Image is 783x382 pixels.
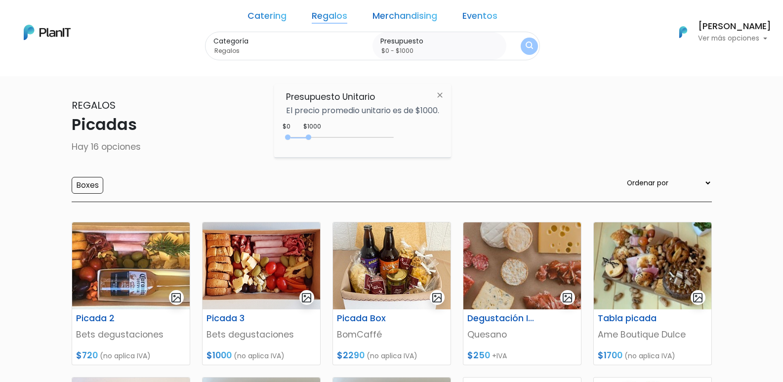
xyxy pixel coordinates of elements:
span: $2290 [337,349,365,361]
h6: Tabla picada [592,313,673,324]
span: (no aplica IVA) [624,351,675,361]
img: thumb_274324637_318439446782206_5205964272055296275_n.jpg [463,222,581,309]
img: thumb_PICADA_2_BETS.jpg [72,222,190,309]
a: Regalos [312,12,347,24]
p: Hay 16 opciones [72,140,712,153]
span: $720 [76,349,98,361]
img: PlanIt Logo [24,25,71,40]
a: gallery-light Degustación Individual Quesano $250 +IVA [463,222,581,365]
span: (no aplica IVA) [234,351,285,361]
a: Eventos [462,12,497,24]
img: gallery-light [301,292,312,303]
a: gallery-light Tabla picada Ame Boutique Dulce $1700 (no aplica IVA) [593,222,712,365]
img: gallery-light [431,292,443,303]
img: gallery-light [562,292,573,303]
span: (no aplica IVA) [100,351,151,361]
p: El precio promedio unitario es de $1000. [286,107,439,115]
h6: Picada 2 [70,313,151,324]
p: Regalos [72,98,712,113]
p: Picadas [72,113,712,136]
p: Quesano [467,328,577,341]
span: (no aplica IVA) [367,351,417,361]
img: thumb_picada_box.jpg [333,222,451,309]
h6: Degustación Individual [461,313,542,324]
img: PlanIt Logo [672,21,694,43]
p: BomCaffé [337,328,447,341]
span: +IVA [492,351,507,361]
span: $250 [467,349,490,361]
button: PlanIt Logo [PERSON_NAME] Ver más opciones [666,19,771,45]
input: Boxes [72,177,103,194]
p: Bets degustaciones [76,328,186,341]
span: $1000 [206,349,232,361]
img: thumb_8461A7C7-0DCB-420D-851F-47B0105434E6.jpeg [594,222,711,309]
p: Ame Boutique Dulce [598,328,707,341]
span: $1700 [598,349,622,361]
a: gallery-light Picada 3 Bets degustaciones $1000 (no aplica IVA) [202,222,321,365]
img: search_button-432b6d5273f82d61273b3651a40e1bd1b912527efae98b1b7a1b2c0702e16a8d.svg [526,42,533,51]
a: gallery-light Picada Box BomCaffé $2290 (no aplica IVA) [332,222,451,365]
label: Categoría [213,36,369,46]
h6: Picada Box [331,313,412,324]
div: ¿Necesitás ayuda? [51,9,142,29]
h6: Presupuesto Unitario [286,92,439,102]
h6: Picada 3 [201,313,282,324]
a: Merchandising [372,12,437,24]
a: gallery-light Picada 2 Bets degustaciones $720 (no aplica IVA) [72,222,190,365]
div: $1000 [303,122,321,131]
img: close-6986928ebcb1d6c9903e3b54e860dbc4d054630f23adef3a32610726dff6a82b.svg [431,86,449,104]
h6: [PERSON_NAME] [698,22,771,31]
p: Ver más opciones [698,35,771,42]
div: $0 [283,122,290,131]
a: Catering [247,12,287,24]
p: Bets degustaciones [206,328,316,341]
img: gallery-light [692,292,703,303]
img: gallery-light [170,292,182,303]
label: Presupuesto [380,36,502,46]
img: thumb_Picada_para_2.jpeg [203,222,320,309]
